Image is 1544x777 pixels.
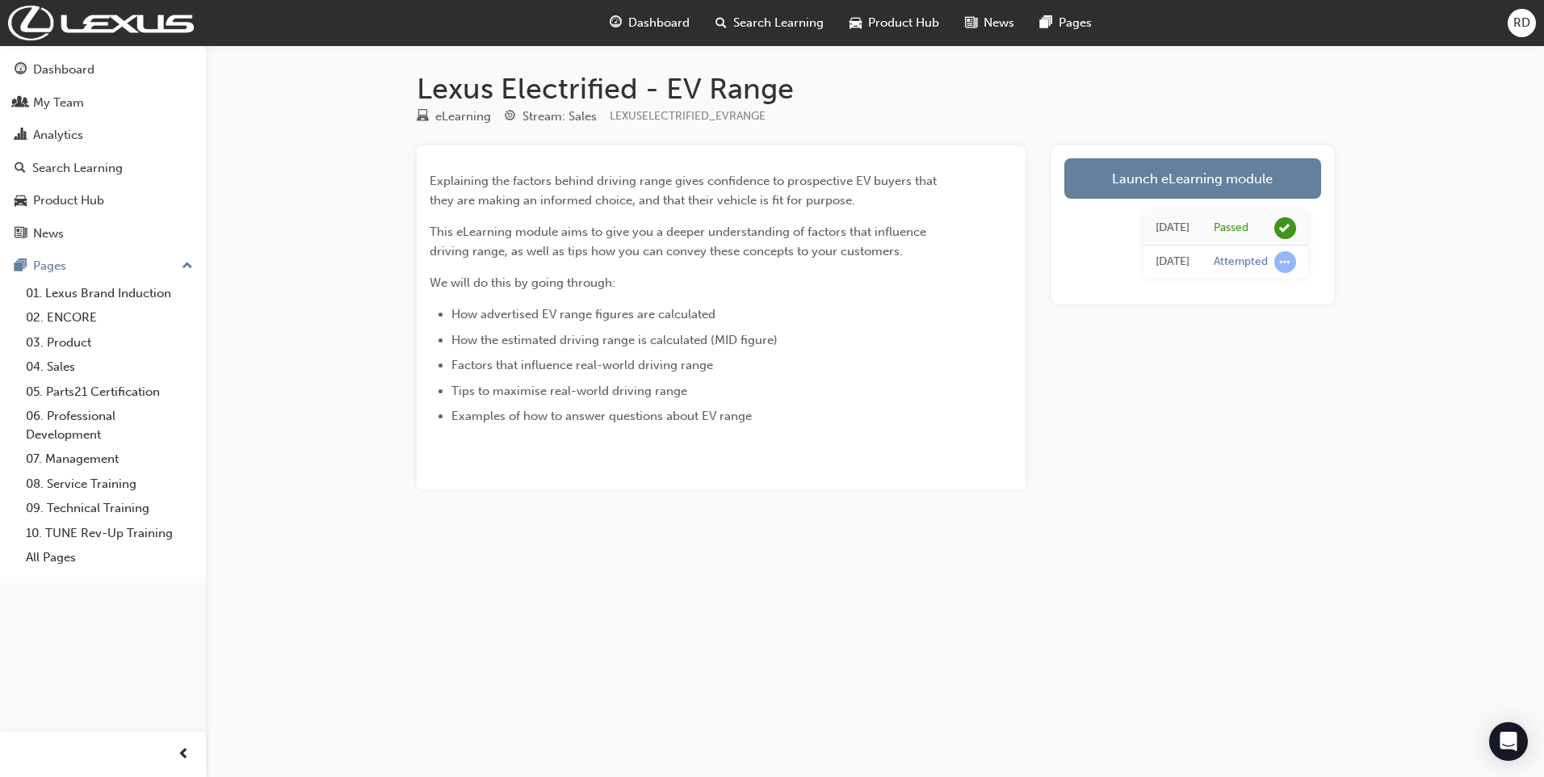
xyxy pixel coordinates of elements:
span: target-icon [504,110,516,124]
span: chart-icon [15,128,27,143]
span: pages-icon [1040,13,1052,33]
a: Dashboard [6,55,199,85]
div: Analytics [33,126,83,145]
a: search-iconSearch Learning [703,6,837,40]
span: News [984,14,1014,32]
a: Launch eLearning module [1064,158,1321,199]
a: 10. TUNE Rev-Up Training [19,521,199,546]
a: 01. Lexus Brand Induction [19,281,199,306]
span: Explaining the factors behind driving range gives confidence to prospective EV buyers that they a... [430,174,940,208]
h1: Lexus Electrified - EV Range [417,71,1334,107]
a: pages-iconPages [1027,6,1105,40]
a: 09. Technical Training [19,496,199,521]
a: 07. Management [19,447,199,472]
span: up-icon [182,256,193,277]
span: Dashboard [628,14,690,32]
a: Analytics [6,120,199,150]
img: Trak [8,6,194,40]
div: Mon Mar 10 2025 14:37:24 GMT+1100 (Australian Eastern Daylight Time) [1156,219,1189,237]
div: Product Hub [33,191,104,210]
span: learningResourceType_ELEARNING-icon [417,110,429,124]
span: Learning resource code [610,109,766,123]
span: How advertised EV range figures are calculated [451,307,715,321]
div: Stream: Sales [522,107,597,126]
div: Open Intercom Messenger [1489,722,1528,761]
span: Factors that influence real-world driving range [451,358,713,372]
button: DashboardMy TeamAnalyticsSearch LearningProduct HubNews [6,52,199,251]
div: News [33,225,64,243]
a: Product Hub [6,186,199,216]
span: learningRecordVerb_ATTEMPT-icon [1274,251,1296,273]
div: Type [417,107,491,127]
a: 05. Parts21 Certification [19,380,199,405]
span: guage-icon [610,13,622,33]
span: Examples of how to answer questions about EV range [451,409,752,423]
span: Pages [1059,14,1092,32]
button: Pages [6,251,199,281]
a: 04. Sales [19,355,199,380]
a: My Team [6,88,199,118]
span: RD [1513,14,1530,32]
span: news-icon [965,13,977,33]
span: news-icon [15,227,27,241]
a: 03. Product [19,330,199,355]
span: learningRecordVerb_PASS-icon [1274,217,1296,239]
div: Dashboard [33,61,94,79]
span: people-icon [15,96,27,111]
a: All Pages [19,545,199,570]
span: Product Hub [868,14,939,32]
a: car-iconProduct Hub [837,6,952,40]
span: car-icon [850,13,862,33]
span: car-icon [15,194,27,208]
a: News [6,219,199,249]
span: prev-icon [178,745,190,765]
span: search-icon [715,13,727,33]
div: Passed [1214,220,1248,236]
span: guage-icon [15,63,27,78]
a: guage-iconDashboard [597,6,703,40]
a: 02. ENCORE [19,305,199,330]
a: news-iconNews [952,6,1027,40]
a: Search Learning [6,153,199,183]
div: Attempted [1214,254,1268,270]
div: eLearning [435,107,491,126]
span: pages-icon [15,259,27,274]
div: Pages [33,257,66,275]
span: Search Learning [733,14,824,32]
div: Search Learning [32,159,123,178]
button: RD [1508,9,1536,37]
span: We will do this by going through: [430,275,615,290]
div: Stream [504,107,597,127]
a: 08. Service Training [19,472,199,497]
div: Mon Mar 10 2025 14:25:36 GMT+1100 (Australian Eastern Daylight Time) [1156,253,1189,271]
span: search-icon [15,162,26,176]
span: This eLearning module aims to give you a deeper understanding of factors that influence driving r... [430,225,929,258]
a: 06. Professional Development [19,404,199,447]
span: How the estimated driving range is calculated (MID figure) [451,333,778,347]
div: My Team [33,94,84,112]
span: Tips to maximise real-world driving range [451,384,687,398]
